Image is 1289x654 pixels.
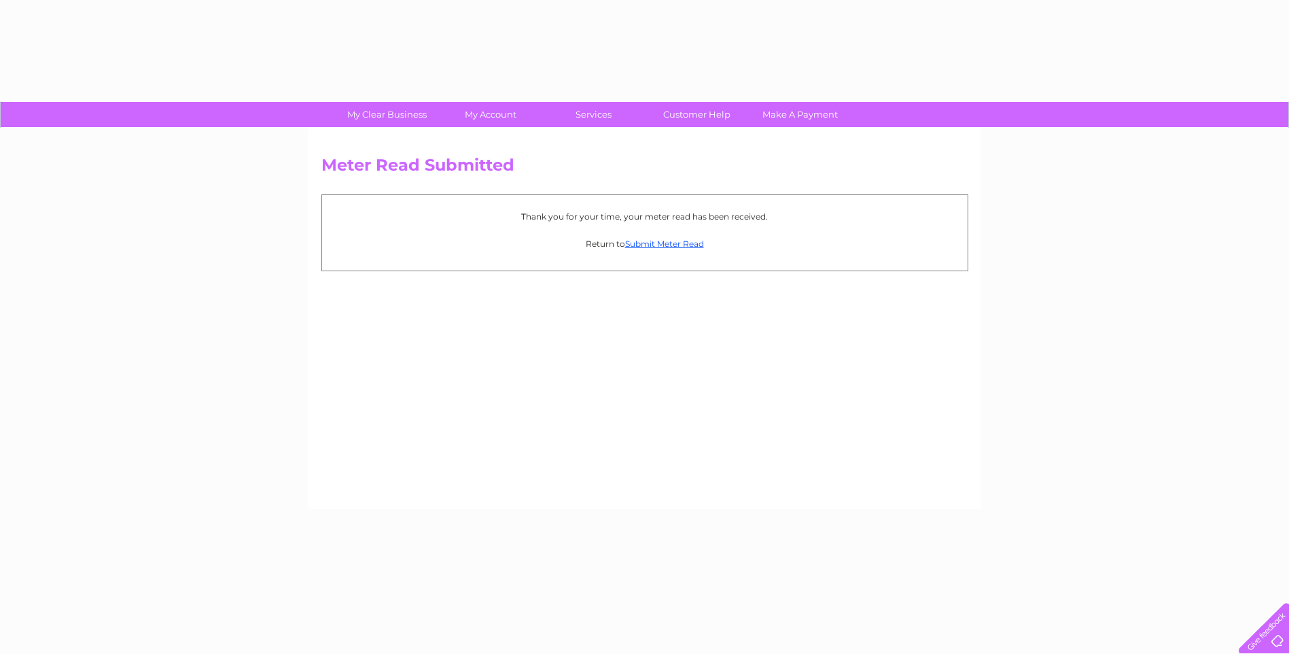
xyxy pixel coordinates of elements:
[321,156,968,182] h2: Meter Read Submitted
[641,102,753,127] a: Customer Help
[625,239,704,249] a: Submit Meter Read
[434,102,546,127] a: My Account
[744,102,856,127] a: Make A Payment
[331,102,443,127] a: My Clear Business
[537,102,650,127] a: Services
[329,237,961,250] p: Return to
[329,210,961,223] p: Thank you for your time, your meter read has been received.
